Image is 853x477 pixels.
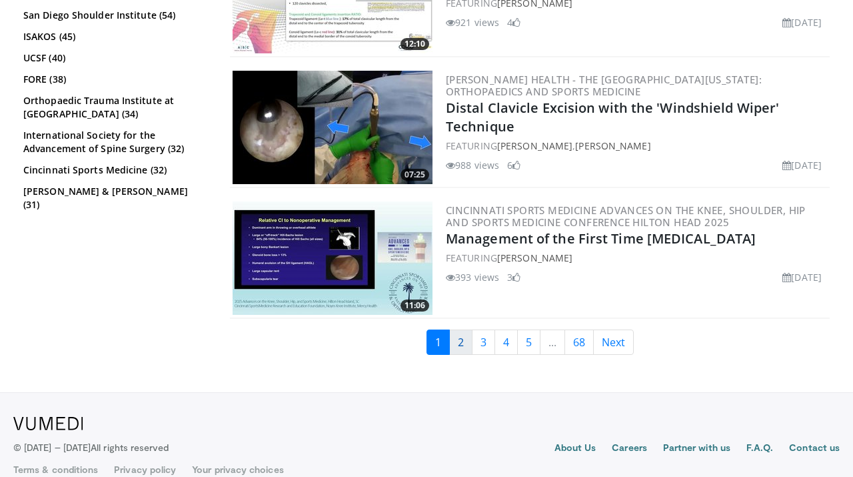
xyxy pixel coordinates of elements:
[426,330,450,355] a: 1
[446,73,762,98] a: [PERSON_NAME] Health - The [GEOGRAPHIC_DATA][US_STATE]: Orthopaedics and Sports Medicine
[507,270,520,284] li: 3
[507,15,520,29] li: 4
[612,441,647,457] a: Careers
[575,139,650,152] a: [PERSON_NAME]
[497,139,572,152] a: [PERSON_NAME]
[233,201,432,315] a: 11:06
[746,441,773,457] a: F.A.Q.
[564,330,594,355] a: 68
[593,330,634,355] a: Next
[446,203,806,229] a: Cincinnati Sports Medicine Advances on the Knee, Shoulder, Hip and Sports Medicine Conference Hil...
[782,15,822,29] li: [DATE]
[517,330,540,355] a: 5
[13,441,169,454] p: © [DATE] – [DATE]
[782,158,822,172] li: [DATE]
[446,251,827,265] div: FEATURING
[233,201,432,315] img: 0c517d21-07e4-4df5-b3d2-57d974982cbf.300x170_q85_crop-smart_upscale.jpg
[91,442,169,453] span: All rights reserved
[13,463,98,476] a: Terms & conditions
[23,129,207,155] a: International Society for the Advancement of Spine Surgery (32)
[23,9,207,22] a: San Diego Shoulder Institute (54)
[401,169,429,181] span: 07:25
[23,30,207,43] a: ISAKOS (45)
[192,463,283,476] a: Your privacy choices
[497,252,572,264] a: [PERSON_NAME]
[446,15,499,29] li: 921 views
[449,330,472,355] a: 2
[23,51,207,65] a: UCSF (40)
[23,163,207,177] a: Cincinnati Sports Medicine (32)
[401,300,429,312] span: 11:06
[233,71,432,184] a: 07:25
[23,73,207,86] a: FORE (38)
[23,185,207,211] a: [PERSON_NAME] & [PERSON_NAME] (31)
[494,330,518,355] a: 4
[230,330,830,355] nav: Search results pages
[446,158,499,172] li: 988 views
[507,158,520,172] li: 6
[23,94,207,121] a: Orthopaedic Trauma Institute at [GEOGRAPHIC_DATA] (34)
[446,99,779,135] a: Distal Clavicle Excision with the 'Windshield Wiper' Technique
[446,229,756,248] a: Management of the First Time [MEDICAL_DATA]
[554,441,596,457] a: About Us
[472,330,495,355] a: 3
[663,441,730,457] a: Partner with us
[789,441,840,457] a: Contact us
[446,270,499,284] li: 393 views
[446,139,827,153] div: FEATURING ,
[13,417,83,430] img: VuMedi Logo
[401,38,429,50] span: 12:10
[782,270,822,284] li: [DATE]
[114,463,176,476] a: Privacy policy
[233,71,432,184] img: a7b75fd4-cde6-4697-a64c-761743312e1d.jpeg.300x170_q85_crop-smart_upscale.jpg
